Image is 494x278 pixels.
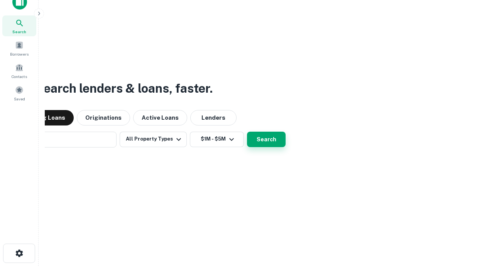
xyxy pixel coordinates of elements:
[35,79,213,98] h3: Search lenders & loans, faster.
[2,60,36,81] a: Contacts
[133,110,187,125] button: Active Loans
[12,29,26,35] span: Search
[77,110,130,125] button: Originations
[14,96,25,102] span: Saved
[2,15,36,36] a: Search
[2,38,36,59] a: Borrowers
[455,216,494,253] iframe: Chat Widget
[10,51,29,57] span: Borrowers
[2,83,36,103] a: Saved
[120,132,187,147] button: All Property Types
[190,132,244,147] button: $1M - $5M
[190,110,237,125] button: Lenders
[12,73,27,80] span: Contacts
[247,132,286,147] button: Search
